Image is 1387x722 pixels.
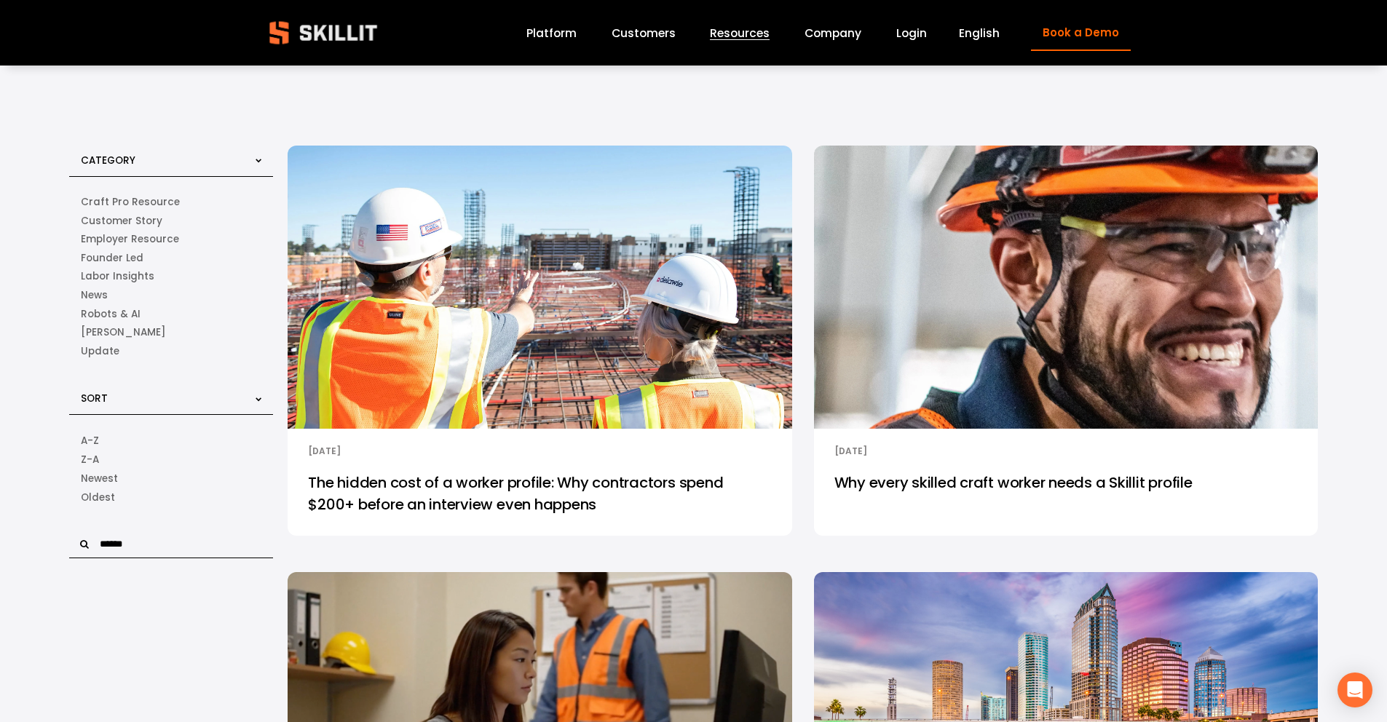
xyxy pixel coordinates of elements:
[81,267,261,286] a: Labor Insights
[81,433,99,449] span: A-Z
[81,488,261,507] a: Date
[81,286,261,305] a: News
[81,469,261,488] a: Date
[81,249,261,268] a: Founder Led
[811,144,1320,430] img: Why every skilled craft worker needs a Skillit profile
[308,445,341,457] time: [DATE]
[81,230,261,249] a: Employer Resource
[805,23,861,43] a: Company
[81,452,99,468] span: Z-A
[896,23,927,43] a: Login
[81,392,108,406] span: Sort
[81,154,135,167] span: Category
[1031,15,1130,51] a: Book a Demo
[959,23,1000,43] div: language picker
[81,490,115,506] span: Oldest
[81,451,261,469] a: Alphabetical
[81,193,261,212] a: Craft Pro Resource
[81,305,261,324] a: Robots & AI
[710,25,770,41] span: Resources
[81,212,261,231] a: Customer Story
[257,11,390,55] img: Skillit
[612,23,676,43] a: Customers
[81,431,261,450] a: Alphabetical
[710,23,770,43] a: folder dropdown
[81,323,261,342] a: Sam
[526,23,577,43] a: Platform
[959,25,1000,41] span: English
[285,144,794,430] img: The hidden cost of a worker profile: Why contractors spend $200+ before an interview even happens
[1337,673,1372,707] div: Open Intercom Messenger
[81,342,261,361] a: Update
[81,471,118,487] span: Newest
[834,445,867,457] time: [DATE]
[814,460,1318,536] a: Why every skilled craft worker needs a Skillit profile
[288,460,791,536] a: The hidden cost of a worker profile: Why contractors spend $200+ before an interview even happens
